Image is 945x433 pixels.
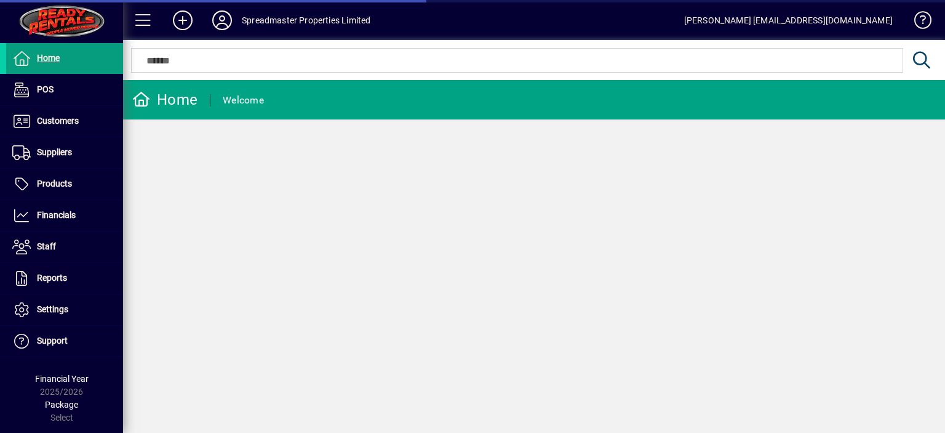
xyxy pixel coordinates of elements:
[37,84,54,94] span: POS
[163,9,202,31] button: Add
[132,90,197,110] div: Home
[6,232,123,262] a: Staff
[6,294,123,325] a: Settings
[37,336,68,346] span: Support
[37,179,72,188] span: Products
[37,147,72,157] span: Suppliers
[6,200,123,231] a: Financials
[35,374,89,384] span: Financial Year
[905,2,930,42] a: Knowledge Base
[6,263,123,294] a: Reports
[6,75,123,105] a: POS
[202,9,242,31] button: Profile
[242,10,370,30] div: Spreadmaster Properties Limited
[37,273,67,283] span: Reports
[37,116,79,126] span: Customers
[37,53,60,63] span: Home
[6,106,123,137] a: Customers
[6,169,123,200] a: Products
[223,91,264,110] div: Welcome
[6,137,123,168] a: Suppliers
[6,326,123,357] a: Support
[684,10,893,30] div: [PERSON_NAME] [EMAIL_ADDRESS][DOMAIN_NAME]
[37,304,68,314] span: Settings
[37,241,56,251] span: Staff
[45,400,78,410] span: Package
[37,210,76,220] span: Financials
